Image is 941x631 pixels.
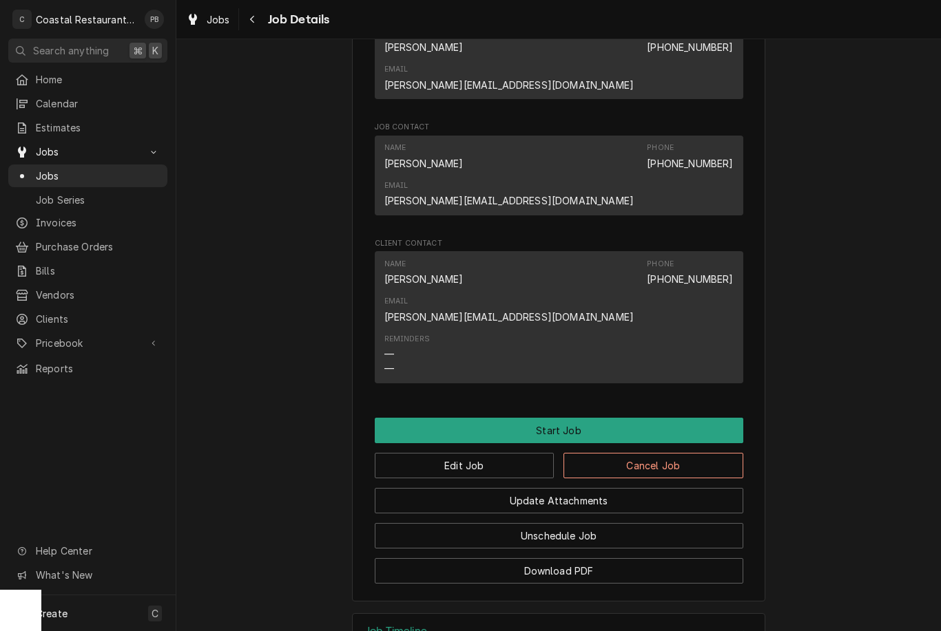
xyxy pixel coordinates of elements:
div: Email [384,64,409,75]
div: Name [384,142,464,170]
a: Purchase Orders [8,235,167,258]
div: Client Contact List [375,251,743,389]
div: Reminders [384,334,430,376]
button: Search anything⌘K [8,39,167,63]
a: [PHONE_NUMBER] [647,273,733,285]
a: Go to Pricebook [8,332,167,354]
span: Jobs [207,12,230,27]
div: Phone [647,27,733,54]
div: — [384,361,394,376]
span: Reports [36,361,161,376]
a: [PHONE_NUMBER] [647,158,733,169]
span: Purchase Orders [36,239,161,254]
span: Pricebook [36,336,140,350]
a: [PERSON_NAME][EMAIL_ADDRESS][DOMAIN_NAME] [384,79,634,91]
span: K [152,43,158,58]
div: PB [145,10,164,29]
a: Jobs [180,8,236,31]
div: Coastal Restaurant Repair [36,12,137,27]
a: Calendar [8,92,167,115]
a: Invoices [8,211,167,234]
div: Contact [375,136,743,215]
div: Button Group Row [375,443,743,478]
div: Phone [647,259,674,270]
button: Download PDF [375,558,743,584]
button: Edit Job [375,453,555,478]
div: Button Group Row [375,478,743,513]
span: Estimates [36,120,161,135]
a: Job Series [8,189,167,211]
div: — [384,347,394,361]
span: Create [36,608,68,619]
button: Unschedule Job [375,523,743,548]
div: Email [384,64,634,92]
span: Search anything [33,43,109,58]
div: C [12,10,32,29]
div: Email [384,296,409,307]
div: Button Group Row [375,418,743,443]
a: Jobs [8,164,167,187]
span: Job Details [264,10,330,29]
div: [PERSON_NAME] [384,272,464,286]
a: Estimates [8,116,167,139]
button: Start Job [375,418,743,443]
a: Clients [8,308,167,330]
div: [PERSON_NAME] [384,40,464,54]
a: Go to What's New [8,564,167,586]
div: Email [384,180,634,208]
div: Job Contact List [375,136,743,222]
span: C [152,606,158,621]
div: [PERSON_NAME] [384,156,464,171]
div: Job Contact [375,122,743,221]
span: Help Center [36,544,159,558]
div: Name [384,142,406,153]
div: Name [384,27,464,54]
div: Button Group Row [375,548,743,584]
a: Home [8,68,167,91]
span: ⌘ [133,43,143,58]
div: Client Contact [375,238,743,389]
div: Contact [375,251,743,383]
span: Vendors [36,288,161,302]
span: Home [36,72,161,87]
div: Email [384,296,634,323]
span: Bills [36,264,161,278]
div: Phone [647,142,674,153]
div: Job Reporter [375,6,743,105]
div: Job Reporter List [375,19,743,105]
div: Reminders [384,334,430,345]
a: [PERSON_NAME][EMAIL_ADDRESS][DOMAIN_NAME] [384,311,634,323]
div: Name [384,259,406,270]
button: Cancel Job [563,453,743,478]
div: Phill Blush's Avatar [145,10,164,29]
span: Client Contact [375,238,743,249]
span: Job Contact [375,122,743,133]
a: Reports [8,357,167,380]
span: Jobs [36,169,161,183]
span: Jobs [36,145,140,159]
div: Phone [647,259,733,286]
span: Calendar [36,96,161,111]
div: Button Group [375,418,743,584]
div: Phone [647,142,733,170]
a: [PHONE_NUMBER] [647,41,733,53]
a: Go to Jobs [8,140,167,163]
span: Clients [36,312,161,326]
div: Email [384,180,409,191]
button: Update Attachments [375,488,743,513]
div: Button Group Row [375,513,743,548]
span: Invoices [36,215,161,230]
a: Go to Help Center [8,539,167,562]
a: Bills [8,259,167,282]
a: [PERSON_NAME][EMAIL_ADDRESS][DOMAIN_NAME] [384,195,634,206]
button: Navigate back [242,8,264,30]
a: Vendors [8,284,167,306]
span: What's New [36,568,159,582]
div: Name [384,259,464,286]
span: Job Series [36,193,161,207]
div: Contact [375,19,743,99]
